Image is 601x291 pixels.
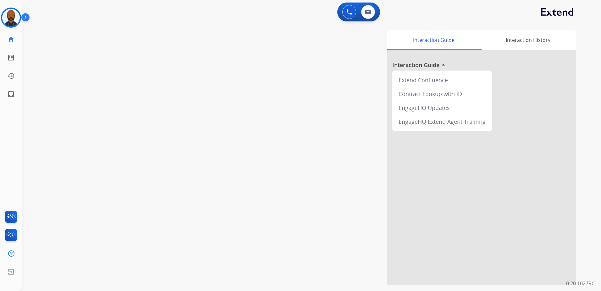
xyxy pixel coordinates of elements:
mat-icon: list_alt [7,54,15,61]
mat-icon: home [7,36,15,43]
div: Contract Lookup with ID [395,87,489,101]
div: EngageHQ Extend Agent Training [395,115,489,128]
mat-icon: inbox [7,90,15,98]
div: EngageHQ Updates [395,101,489,115]
div: Interaction Guide [387,30,480,50]
div: Interaction History [480,30,576,50]
img: avatar [2,9,20,26]
div: Extend Confluence [395,73,489,87]
mat-icon: history [7,72,15,80]
p: 0.20.1027RC [566,280,595,287]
